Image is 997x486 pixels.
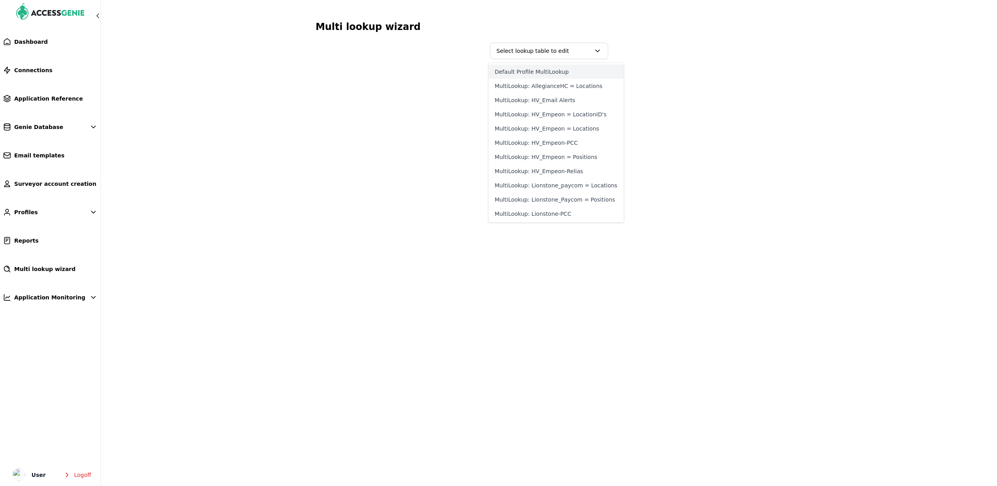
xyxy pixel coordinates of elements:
[32,470,46,480] span: User
[488,63,624,223] div: Select lookup table to edit
[14,180,96,188] span: Surveyor account creation
[488,121,624,136] button: MultiLookup: HV_Empeon = Locations
[488,150,624,164] button: MultiLookup: HV_Empeon = Positions
[490,43,608,59] button: Select lookup table to edit
[14,293,86,301] span: Application Monitoring
[488,193,624,207] button: MultiLookup: Lionstone_Paycom = Positions
[497,47,591,55] span: Select lookup table to edit
[14,123,63,131] span: Genie Database
[14,265,76,273] span: Multi lookup wizard
[488,136,624,150] button: MultiLookup: HV_Empeon-PCC
[14,38,48,46] span: Dashboard
[16,3,85,22] img: AccessGenie Logo
[488,107,624,121] button: MultiLookup: HV_Empeon = LocationID's
[14,95,83,103] span: Application Reference
[488,164,624,178] button: MultiLookup: HV_Empeon-Relias
[14,151,65,159] span: Email templates
[488,65,624,79] button: Default Profile MultiLookup
[14,66,52,74] span: Connections
[14,208,38,216] span: Profiles
[488,207,624,221] button: MultiLookup: Lionstone-PCC
[488,93,624,107] button: MultiLookup: HV_Email Alerts
[488,178,624,193] button: MultiLookup: Lionstone_paycom = Locations
[57,467,97,483] button: Logoff
[14,237,39,245] span: Reports
[74,471,91,479] span: Logoff
[316,19,783,35] h3: Multi lookup wizard
[488,79,624,93] button: MultiLookup: AllegianceHC = Locations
